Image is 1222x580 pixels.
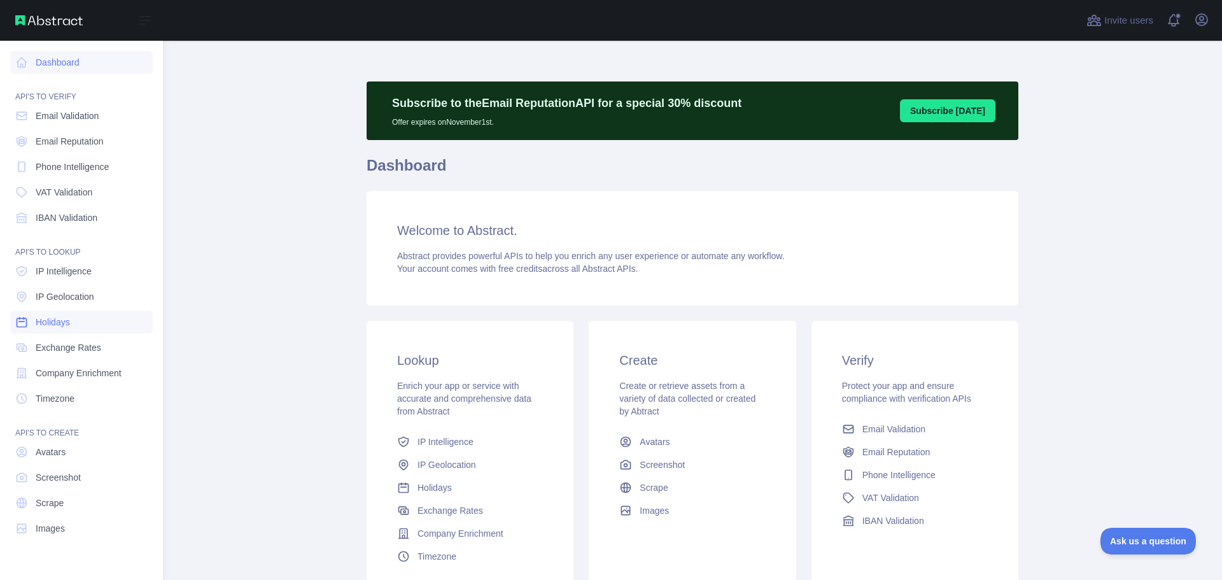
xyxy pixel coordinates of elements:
[36,367,122,379] span: Company Enrichment
[392,430,548,453] a: IP Intelligence
[498,264,542,274] span: free credits
[614,453,770,476] a: Screenshot
[392,112,741,127] p: Offer expires on November 1st.
[397,222,988,239] h3: Welcome to Abstract.
[614,430,770,453] a: Avatars
[36,497,64,509] span: Scrape
[392,453,548,476] a: IP Geolocation
[36,341,101,354] span: Exchange Rates
[392,94,741,112] p: Subscribe to the Email Reputation API for a special 30 % discount
[614,476,770,499] a: Scrape
[397,251,785,261] span: Abstract provides powerful APIs to help you enrich any user experience or automate any workflow.
[36,471,81,484] span: Screenshot
[36,446,66,458] span: Avatars
[10,336,153,359] a: Exchange Rates
[10,362,153,385] a: Company Enrichment
[36,265,92,278] span: IP Intelligence
[36,522,65,535] span: Images
[10,387,153,410] a: Timezone
[640,504,669,517] span: Images
[10,441,153,463] a: Avatars
[397,351,543,369] h3: Lookup
[862,423,925,435] span: Email Validation
[842,351,988,369] h3: Verify
[10,492,153,514] a: Scrape
[418,458,476,471] span: IP Geolocation
[392,499,548,522] a: Exchange Rates
[1084,10,1156,31] button: Invite users
[36,211,97,224] span: IBAN Validation
[10,76,153,102] div: API'S TO VERIFY
[397,381,531,416] span: Enrich your app or service with accurate and comprehensive data from Abstract
[837,509,993,532] a: IBAN Validation
[36,290,94,303] span: IP Geolocation
[418,504,483,517] span: Exchange Rates
[862,514,924,527] span: IBAN Validation
[36,186,92,199] span: VAT Validation
[837,441,993,463] a: Email Reputation
[1104,13,1153,28] span: Invite users
[418,435,474,448] span: IP Intelligence
[837,463,993,486] a: Phone Intelligence
[418,550,456,563] span: Timezone
[837,418,993,441] a: Email Validation
[10,104,153,127] a: Email Validation
[418,527,503,540] span: Company Enrichment
[418,481,452,494] span: Holidays
[10,413,153,438] div: API'S TO CREATE
[392,522,548,545] a: Company Enrichment
[36,392,74,405] span: Timezone
[10,517,153,540] a: Images
[367,155,1018,186] h1: Dashboard
[10,311,153,334] a: Holidays
[10,466,153,489] a: Screenshot
[36,110,99,122] span: Email Validation
[10,232,153,257] div: API'S TO LOOKUP
[36,135,104,148] span: Email Reputation
[842,381,971,404] span: Protect your app and ensure compliance with verification APIs
[862,446,931,458] span: Email Reputation
[619,351,765,369] h3: Create
[837,486,993,509] a: VAT Validation
[15,15,83,25] img: Abstract API
[10,181,153,204] a: VAT Validation
[640,458,685,471] span: Screenshot
[1100,528,1197,555] iframe: Toggle Customer Support
[862,492,919,504] span: VAT Validation
[619,381,755,416] span: Create or retrieve assets from a variety of data collected or created by Abtract
[392,476,548,499] a: Holidays
[640,481,668,494] span: Scrape
[10,130,153,153] a: Email Reputation
[10,206,153,229] a: IBAN Validation
[900,99,995,122] button: Subscribe [DATE]
[862,469,936,481] span: Phone Intelligence
[10,260,153,283] a: IP Intelligence
[614,499,770,522] a: Images
[36,316,70,329] span: Holidays
[397,264,638,274] span: Your account comes with across all Abstract APIs.
[392,545,548,568] a: Timezone
[10,285,153,308] a: IP Geolocation
[640,435,670,448] span: Avatars
[36,160,109,173] span: Phone Intelligence
[10,51,153,74] a: Dashboard
[10,155,153,178] a: Phone Intelligence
